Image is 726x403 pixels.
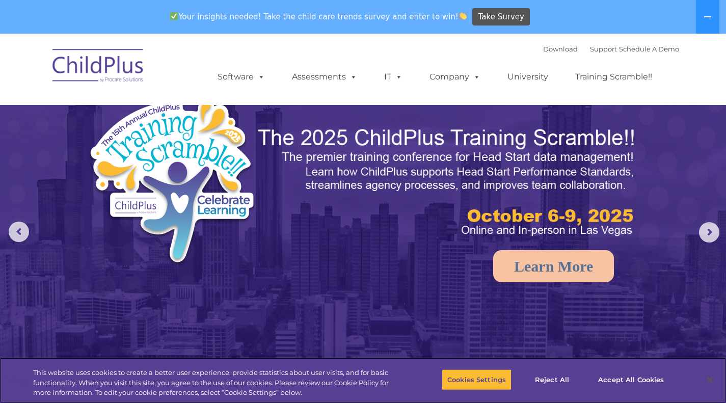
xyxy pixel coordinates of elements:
a: Schedule A Demo [619,45,679,53]
a: Download [543,45,578,53]
span: Take Survey [478,8,524,26]
font: | [543,45,679,53]
span: Last name [142,67,173,75]
a: Support [590,45,617,53]
div: This website uses cookies to create a better user experience, provide statistics about user visit... [33,368,399,398]
a: University [497,67,558,87]
button: Accept All Cookies [593,369,669,390]
img: ✅ [170,12,178,20]
a: Assessments [282,67,367,87]
span: Phone number [142,109,185,117]
a: Take Survey [472,8,530,26]
a: Company [419,67,491,87]
button: Cookies Settings [442,369,512,390]
a: Software [207,67,275,87]
button: Reject All [520,369,584,390]
a: IT [374,67,413,87]
a: Training Scramble!! [565,67,662,87]
img: 👏 [459,12,467,20]
a: Learn More [493,250,614,282]
span: Your insights needed! Take the child care trends survey and enter to win! [166,7,471,26]
button: Close [698,368,721,391]
img: ChildPlus by Procare Solutions [47,42,149,93]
